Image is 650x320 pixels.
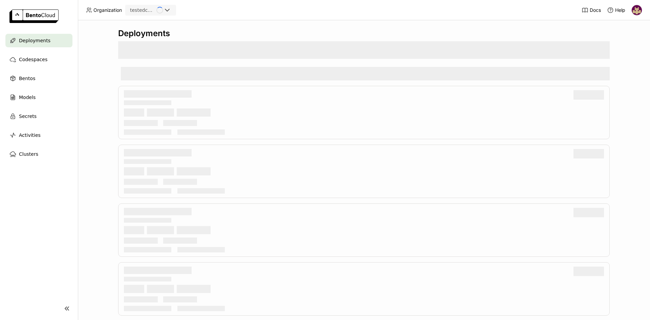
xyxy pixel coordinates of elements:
a: Bentos [5,72,72,85]
span: Bentos [19,74,35,82]
a: Docs [582,7,601,14]
span: Secrets [19,112,37,120]
div: testedcodeployment [130,7,155,14]
img: logo [9,9,59,23]
span: Clusters [19,150,38,158]
span: Docs [590,7,601,13]
a: Secrets [5,109,72,123]
span: Codespaces [19,55,47,64]
span: Activities [19,131,41,139]
span: Organization [93,7,122,13]
span: Deployments [19,36,50,45]
img: Hélio Júnior [632,5,642,15]
a: Activities [5,128,72,142]
a: Models [5,91,72,104]
span: Help [615,7,625,13]
div: Deployments [118,28,610,39]
div: Help [607,7,625,14]
a: Clusters [5,147,72,161]
span: Models [19,93,36,101]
